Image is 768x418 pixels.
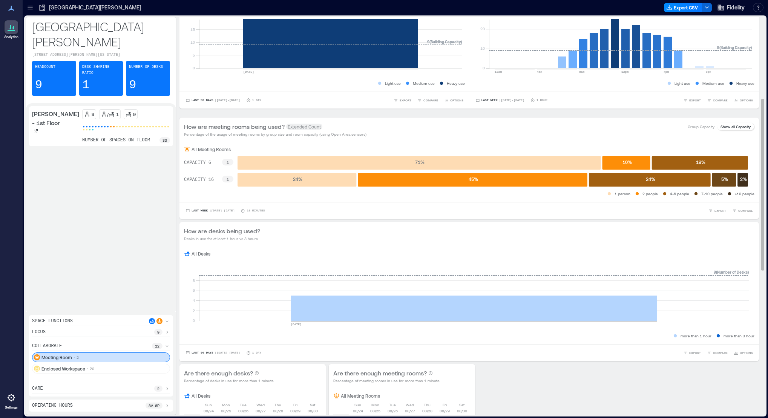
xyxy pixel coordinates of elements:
[184,122,285,131] p: How are meeting rooms being used?
[184,177,214,182] text: CAPACITY 16
[727,4,745,11] span: Fidelity
[32,109,79,127] p: [PERSON_NAME] - 1st Floor
[724,333,754,339] p: more than 3 hour
[221,408,231,414] p: 08/25
[389,402,396,408] p: Tue
[184,369,253,378] p: Are there enough desks?
[353,408,363,414] p: 08/24
[333,369,427,378] p: Are there enough meeting rooms?
[133,111,136,117] p: 9
[422,408,432,414] p: 08/28
[705,96,729,104] button: COMPARE
[469,176,478,182] text: 45 %
[715,2,747,14] button: Fidelity
[291,323,302,326] text: [DATE]
[495,70,502,73] text: 12am
[184,349,242,357] button: Last 90 Days |[DATE]-[DATE]
[443,96,465,104] button: OPTIONS
[689,98,701,103] span: EXPORT
[480,46,484,51] tspan: 10
[440,408,450,414] p: 08/29
[129,78,136,93] p: 9
[184,160,211,165] text: CAPACITY 6
[32,386,43,392] p: care
[354,402,361,408] p: Sun
[713,351,728,355] span: COMPARE
[646,176,655,182] text: 24 %
[190,27,195,32] tspan: 15
[740,176,747,182] text: 2 %
[205,402,212,408] p: Sun
[82,64,120,76] p: Desk-sharing ratio
[243,70,254,73] text: [DATE]
[252,98,261,103] p: 1 Day
[252,351,261,355] p: 1 Day
[413,80,435,86] p: Medium use
[35,64,55,70] p: Headcount
[308,408,318,414] p: 08/30
[621,70,629,73] text: 12pm
[706,70,711,73] text: 8pm
[615,191,630,197] p: 1 person
[423,98,438,103] span: COMPARE
[740,351,753,355] span: OPTIONS
[184,236,260,242] p: Desks in use for at least 1 hour vs 3 hours
[157,386,159,392] p: 2
[415,159,425,165] text: 71 %
[5,405,18,410] p: Settings
[392,96,413,104] button: EXPORT
[310,402,315,408] p: Sat
[721,176,728,182] text: 5 %
[579,70,585,73] text: 8am
[41,366,85,372] p: Enclosed Workspace
[732,349,754,357] button: OPTIONS
[406,402,414,408] p: Wed
[731,207,754,214] button: COMPARE
[720,124,751,130] p: Show all Capacity
[705,349,729,357] button: COMPARE
[482,66,484,70] tspan: 0
[474,96,526,104] button: Last Week |[DATE]-[DATE]
[400,98,411,103] span: EXPORT
[664,3,702,12] button: Export CSV
[222,402,230,408] p: Mon
[157,329,159,335] p: 9
[238,408,248,414] p: 08/26
[184,96,242,104] button: Last 90 Days |[DATE]-[DATE]
[204,408,214,414] p: 08/24
[77,354,79,360] p: 2
[190,40,195,44] tspan: 10
[713,98,728,103] span: COMPARE
[385,80,401,86] p: Light use
[35,78,42,93] p: 9
[82,137,150,143] p: number of spaces on floor
[256,402,265,408] p: Wed
[49,4,141,11] p: [GEOGRAPHIC_DATA][PERSON_NAME]
[388,408,398,414] p: 08/26
[32,19,170,49] p: [GEOGRAPHIC_DATA][PERSON_NAME]
[290,408,300,414] p: 08/29
[184,207,236,214] button: Last Week |[DATE]-[DATE]
[689,351,701,355] span: EXPORT
[92,111,94,117] p: 9
[41,354,72,360] p: Meeting Room
[707,207,728,214] button: EXPORT
[155,343,159,349] p: 22
[736,80,754,86] p: Heavy use
[193,66,195,70] tspan: 0
[447,80,465,86] p: Heavy use
[273,408,283,414] p: 08/28
[424,402,431,408] p: Thu
[642,191,658,197] p: 2 people
[2,18,21,41] a: Analytics
[371,402,379,408] p: Mon
[90,366,94,372] p: 20
[696,159,705,165] text: 19 %
[682,349,702,357] button: EXPORT
[184,227,260,236] p: How are desks being used?
[688,124,714,130] p: Group Capacity
[714,208,726,213] span: EXPORT
[184,378,274,384] p: Percentage of desks in use for more than 1 minute
[32,343,62,349] p: collaborate
[738,208,753,213] span: COMPARE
